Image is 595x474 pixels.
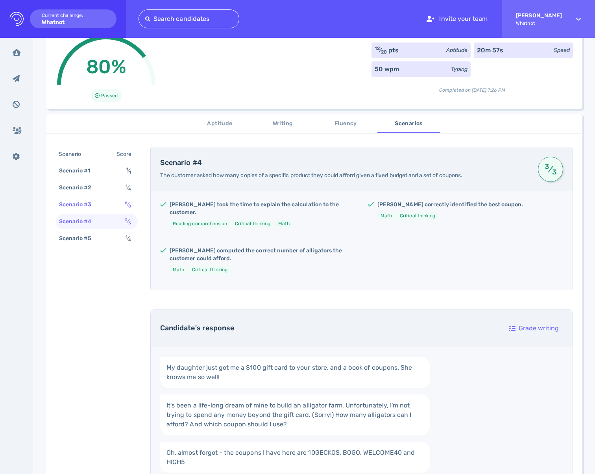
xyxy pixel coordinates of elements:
[126,234,128,239] sup: 1
[57,233,101,244] div: Scenario #5
[544,166,550,167] sup: 3
[170,247,355,263] h5: [PERSON_NAME] computed the correct number of alligators the customer could afford.
[57,199,101,210] div: Scenario #3
[129,170,131,175] sub: 1
[115,148,136,160] div: Score
[377,212,395,220] li: Math
[128,187,131,192] sub: 4
[554,46,570,54] div: Speed
[319,119,373,129] span: Fluency
[86,56,126,78] span: 80%
[516,12,562,19] strong: [PERSON_NAME]
[505,319,563,338] button: Grade writing
[126,184,131,191] span: ⁄
[128,237,131,243] sub: 4
[125,218,131,225] span: ⁄
[57,165,100,176] div: Scenario #1
[371,80,573,94] div: Completed on [DATE] 7:26 PM
[505,319,563,337] div: Grade writing
[126,167,131,174] span: ⁄
[256,119,310,129] span: Writing
[375,46,380,51] sup: 12
[170,201,355,217] h5: [PERSON_NAME] took the time to explain the calculation to the customer.
[551,171,557,173] sub: 3
[170,220,230,228] li: Reading comprehension
[375,46,399,55] div: ⁄ pts
[375,65,399,74] div: 50 wpm
[516,20,562,26] span: Whatnot
[381,49,387,55] sub: 20
[125,200,128,206] sup: 6
[125,201,131,208] span: ⁄
[128,220,131,226] sub: 3
[126,183,128,189] sup: 1
[126,167,128,172] sup: 1
[57,216,101,227] div: Scenario #4
[477,46,503,55] div: 20m 57s
[275,220,293,228] li: Math
[160,442,430,473] a: Oh, almost forgot - the coupons I have here are 10GECKOS, BOGO, WELCOME40 and HIGH5
[446,46,468,54] div: Aptitude
[193,119,247,129] span: Aptitude
[126,235,131,242] span: ⁄
[57,182,101,193] div: Scenario #2
[544,162,557,176] span: ⁄
[397,212,438,220] li: Critical thinking
[125,217,128,222] sup: 3
[160,357,430,388] a: My daughter just got me a $100 gift card to your store, and a book of coupons. She knows me so well!
[382,119,436,129] span: Scenarios
[232,220,273,228] li: Critical thinking
[128,204,131,209] sub: 8
[189,266,231,274] li: Critical thinking
[57,148,91,160] div: Scenario
[160,324,495,333] h4: Candidate's response
[160,172,462,179] span: The customer asked how many copies of a specific product they could afford given a fixed budget a...
[101,91,117,100] span: Passed
[160,159,528,167] h4: Scenario #4
[451,65,468,73] div: Typing
[160,394,430,435] a: It's been a life-long dream of mine to build an alligator farm. Unfortunately, I'm not trying to ...
[170,266,187,274] li: Math
[377,201,523,209] h5: [PERSON_NAME] correctly identified the best coupon.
